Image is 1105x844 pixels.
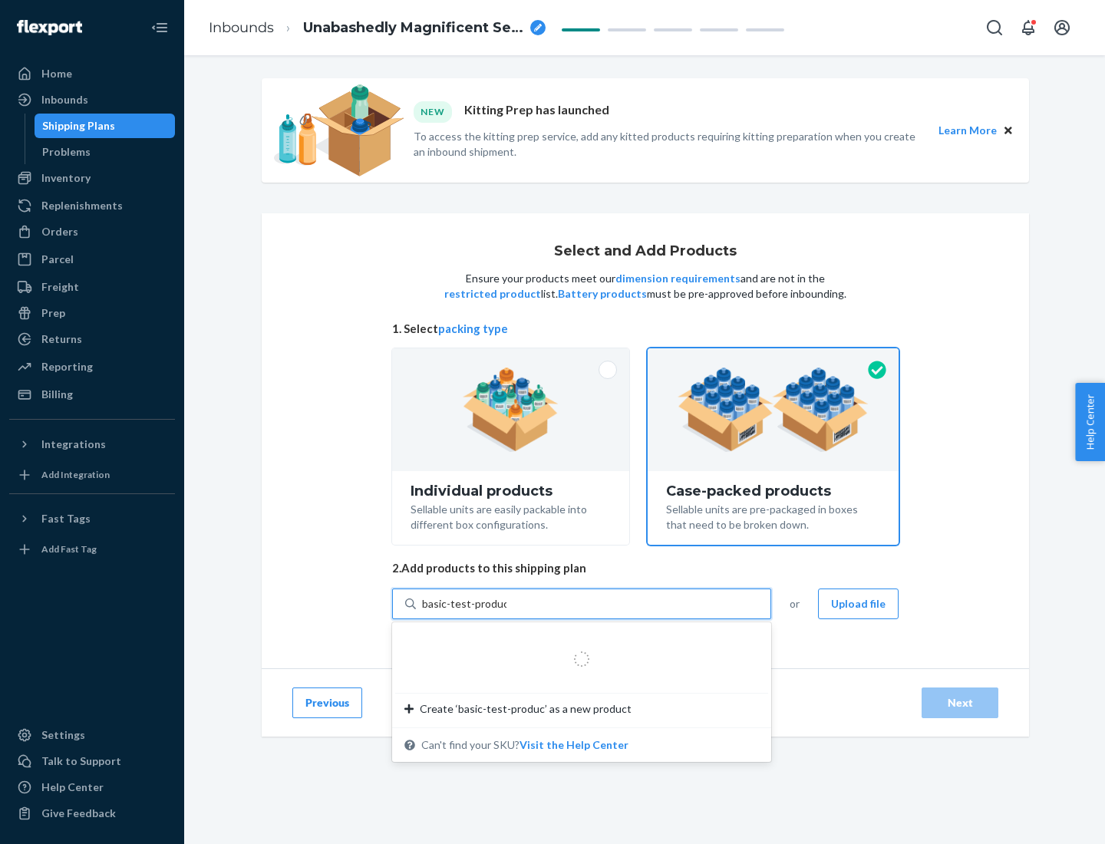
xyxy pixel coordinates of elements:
[35,140,176,164] a: Problems
[392,560,899,576] span: 2. Add products to this shipping plan
[41,468,110,481] div: Add Integration
[9,463,175,487] a: Add Integration
[9,61,175,86] a: Home
[666,499,880,532] div: Sellable units are pre-packaged in boxes that need to be broken down.
[392,321,899,337] span: 1. Select
[9,301,175,325] a: Prep
[1000,122,1017,139] button: Close
[9,749,175,773] a: Talk to Support
[979,12,1010,43] button: Open Search Box
[41,252,74,267] div: Parcel
[41,331,82,347] div: Returns
[41,780,104,795] div: Help Center
[41,359,93,374] div: Reporting
[9,247,175,272] a: Parcel
[42,118,115,134] div: Shipping Plans
[615,271,741,286] button: dimension requirements
[9,166,175,190] a: Inventory
[464,101,609,122] p: Kitting Prep has launched
[678,368,869,452] img: case-pack.59cecea509d18c883b923b81aeac6d0b.png
[41,727,85,743] div: Settings
[41,279,79,295] div: Freight
[9,723,175,747] a: Settings
[144,12,175,43] button: Close Navigation
[9,801,175,826] button: Give Feedback
[41,305,65,321] div: Prep
[463,368,559,452] img: individual-pack.facf35554cb0f1810c75b2bd6df2d64e.png
[520,737,628,753] button: Create ‘basic-test-produc’ as a new productCan't find your SKU?
[41,511,91,526] div: Fast Tags
[9,382,175,407] a: Billing
[420,701,632,717] span: Create ‘basic-test-produc’ as a new product
[438,321,508,337] button: packing type
[41,753,121,769] div: Talk to Support
[1013,12,1044,43] button: Open notifications
[292,687,362,718] button: Previous
[42,144,91,160] div: Problems
[303,18,524,38] span: Unabashedly Magnificent Sea Urchin
[9,354,175,379] a: Reporting
[9,275,175,299] a: Freight
[666,483,880,499] div: Case-packed products
[41,66,72,81] div: Home
[41,542,97,556] div: Add Fast Tag
[818,588,899,619] button: Upload file
[35,114,176,138] a: Shipping Plans
[41,170,91,186] div: Inventory
[554,244,737,259] h1: Select and Add Products
[411,483,611,499] div: Individual products
[9,193,175,218] a: Replenishments
[558,286,647,302] button: Battery products
[422,596,506,612] input: Create ‘basic-test-produc’ as a new productCan't find your SKU?Visit the Help Center
[444,286,541,302] button: restricted product
[935,695,985,710] div: Next
[922,687,998,718] button: Next
[414,101,452,122] div: NEW
[196,5,558,51] ol: breadcrumbs
[41,387,73,402] div: Billing
[790,596,800,612] span: or
[9,537,175,562] a: Add Fast Tag
[421,737,628,753] span: Can't find your SKU?
[41,92,88,107] div: Inbounds
[41,224,78,239] div: Orders
[938,122,997,139] button: Learn More
[209,19,274,36] a: Inbounds
[414,129,925,160] p: To access the kitting prep service, add any kitted products requiring kitting preparation when yo...
[9,327,175,351] a: Returns
[41,198,123,213] div: Replenishments
[443,271,848,302] p: Ensure your products meet our and are not in the list. must be pre-approved before inbounding.
[411,499,611,532] div: Sellable units are easily packable into different box configurations.
[41,437,106,452] div: Integrations
[1047,12,1077,43] button: Open account menu
[9,432,175,457] button: Integrations
[9,87,175,112] a: Inbounds
[9,775,175,799] a: Help Center
[17,20,82,35] img: Flexport logo
[9,506,175,531] button: Fast Tags
[9,219,175,244] a: Orders
[1075,383,1105,461] button: Help Center
[41,806,116,821] div: Give Feedback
